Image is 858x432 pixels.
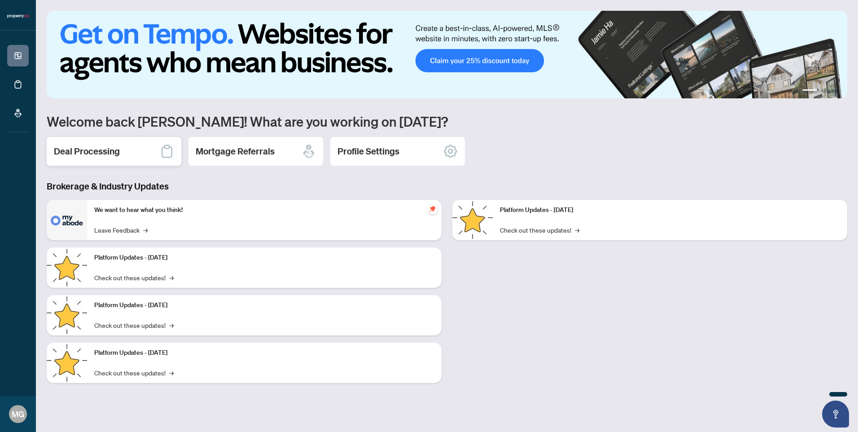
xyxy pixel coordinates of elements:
[827,89,831,93] button: 3
[196,145,275,158] h2: Mortgage Referrals
[452,200,493,240] img: Platform Updates - June 23, 2025
[169,320,174,330] span: →
[143,225,148,235] span: →
[822,401,849,428] button: Open asap
[94,273,174,282] a: Check out these updates!→
[94,368,174,378] a: Check out these updates!→
[835,89,838,93] button: 4
[94,225,148,235] a: Leave Feedback→
[94,253,434,263] p: Platform Updates - [DATE]
[575,225,579,235] span: →
[337,145,399,158] h2: Profile Settings
[47,343,87,383] img: Platform Updates - July 8, 2025
[94,348,434,358] p: Platform Updates - [DATE]
[47,200,87,240] img: We want to hear what you think!
[427,203,438,214] span: pushpin
[820,89,824,93] button: 2
[94,205,434,215] p: We want to hear what you think!
[500,205,840,215] p: Platform Updates - [DATE]
[47,180,847,193] h3: Brokerage & Industry Updates
[47,11,847,98] img: Slide 0
[802,89,817,93] button: 1
[94,300,434,310] p: Platform Updates - [DATE]
[47,295,87,335] img: Platform Updates - July 21, 2025
[94,320,174,330] a: Check out these updates!→
[500,225,579,235] a: Check out these updates!→
[169,368,174,378] span: →
[47,113,847,130] h1: Welcome back [PERSON_NAME]! What are you working on [DATE]?
[169,273,174,282] span: →
[54,145,120,158] h2: Deal Processing
[12,408,24,420] span: MG
[7,13,29,19] img: logo
[47,247,87,288] img: Platform Updates - September 16, 2025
